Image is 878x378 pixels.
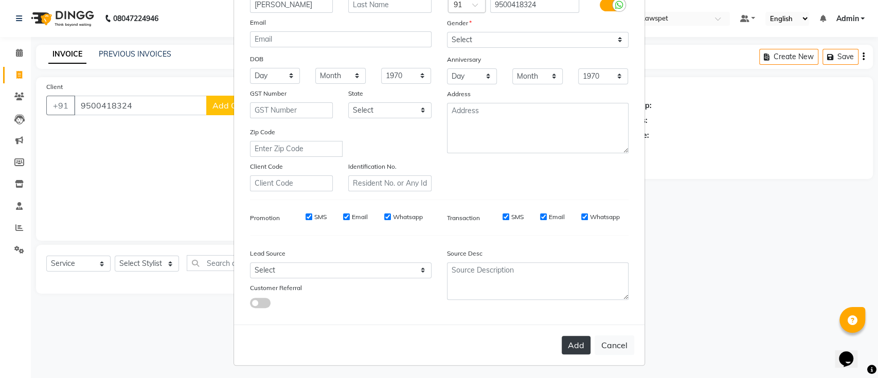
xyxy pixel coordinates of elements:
[835,337,868,368] iframe: chat widget
[447,89,471,99] label: Address
[590,212,620,222] label: Whatsapp
[250,55,263,64] label: DOB
[348,175,432,191] input: Resident No. or Any Id
[447,19,472,28] label: Gender
[348,162,397,171] label: Identification No.
[447,213,480,223] label: Transaction
[250,18,266,27] label: Email
[250,89,286,98] label: GST Number
[250,162,283,171] label: Client Code
[595,335,634,355] button: Cancel
[511,212,524,222] label: SMS
[352,212,368,222] label: Email
[250,283,302,293] label: Customer Referral
[348,89,363,98] label: State
[250,249,285,258] label: Lead Source
[250,141,343,157] input: Enter Zip Code
[447,249,482,258] label: Source Desc
[314,212,327,222] label: SMS
[250,175,333,191] input: Client Code
[393,212,423,222] label: Whatsapp
[250,31,432,47] input: Email
[250,213,280,223] label: Promotion
[549,212,565,222] label: Email
[447,55,481,64] label: Anniversary
[250,128,275,137] label: Zip Code
[562,336,590,354] button: Add
[250,102,333,118] input: GST Number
